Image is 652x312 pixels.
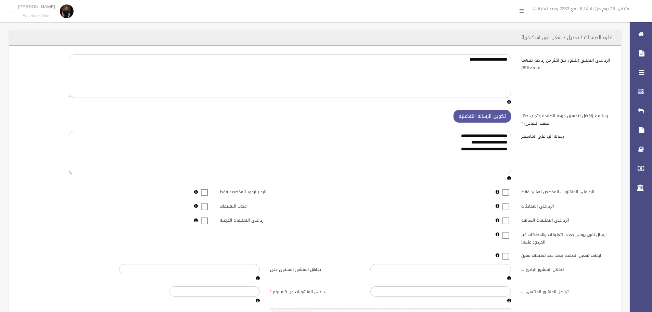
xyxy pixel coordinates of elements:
header: اداره الصفحات / تعديل - شغل فى اسكندرية [513,31,621,44]
label: ايقاف تفعيل الصفحه بعدد عدد تعليقات معين [516,250,617,259]
label: اعجاب التعليقات [215,200,315,210]
label: تجاهل المنشور البادئ ب [516,264,617,274]
label: الرد بالردود المخصصه فقط [215,186,315,196]
label: الرد على التعليق (للتنوع بين اكثر من رد ضع بينهما علامه #*#) [516,54,617,72]
label: الرد على المنشورات المخصص لها رد فقط [516,186,617,196]
label: الرد على التعليقات السابقه [516,215,617,224]
button: تكوين الرساله التفاعليه [453,110,511,123]
label: رساله v (افضل لتحسين جوده الصفحه وتجنب حظر ضعف التفاعل) [516,110,617,127]
label: الرد على المحادثات [516,200,617,210]
label: رد على التعليقات الفرعيه [215,215,315,224]
label: تجاهل المنشور المحتوى على [265,264,366,274]
small: Facebook User [18,13,55,18]
label: رساله الرد على الماسنجر [516,131,617,140]
label: رد على المنشورات من كام يوم [265,286,366,296]
label: ارسال تقرير يومى بعدد التعليقات والمحادثات غير المردود عليها [516,229,617,246]
p: [PERSON_NAME] [18,4,55,9]
label: تجاهل المنشور المنتهى ب [516,286,617,296]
